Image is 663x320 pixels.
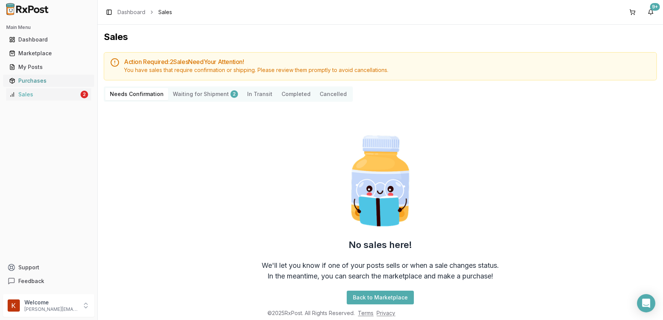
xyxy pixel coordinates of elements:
h2: No sales here! [349,239,412,251]
div: My Posts [9,63,88,71]
button: Cancelled [315,88,351,100]
button: Completed [277,88,315,100]
button: Waiting for Shipment [168,88,243,100]
div: Purchases [9,77,88,85]
p: Welcome [24,299,77,306]
div: In the meantime, you can search the marketplace and make a purchase! [267,271,493,282]
h2: Main Menu [6,24,91,30]
span: Sales [158,8,172,16]
a: Sales2 [6,88,91,101]
a: Terms [358,310,374,316]
img: User avatar [8,299,20,312]
div: 2 [80,91,88,98]
div: Sales [9,91,79,98]
button: Marketplace [3,47,94,59]
img: Smart Pill Bottle [331,132,429,230]
button: 9+ [645,6,657,18]
button: My Posts [3,61,94,73]
h1: Sales [104,31,657,43]
p: [PERSON_NAME][EMAIL_ADDRESS][DOMAIN_NAME] [24,306,77,312]
button: Back to Marketplace [347,291,414,304]
button: Sales2 [3,88,94,101]
button: Dashboard [3,34,94,46]
div: You have sales that require confirmation or shipping. Please review them promptly to avoid cancel... [124,66,650,74]
a: My Posts [6,60,91,74]
button: Support [3,261,94,274]
button: Feedback [3,274,94,288]
a: Dashboard [6,33,91,46]
h5: Action Required: 2 Sale s Need Your Attention! [124,59,650,65]
div: Open Intercom Messenger [637,294,655,312]
a: Purchases [6,74,91,88]
div: Dashboard [9,36,88,43]
a: Privacy [377,310,396,316]
a: Dashboard [117,8,145,16]
div: Marketplace [9,50,88,57]
button: In Transit [243,88,277,100]
div: 9+ [650,3,660,11]
div: 2 [230,90,238,98]
button: Purchases [3,75,94,87]
nav: breadcrumb [117,8,172,16]
span: Feedback [18,277,44,285]
a: Marketplace [6,46,91,60]
button: Needs Confirmation [105,88,168,100]
div: We'll let you know if one of your posts sells or when a sale changes status. [262,260,499,271]
img: RxPost Logo [3,3,52,15]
